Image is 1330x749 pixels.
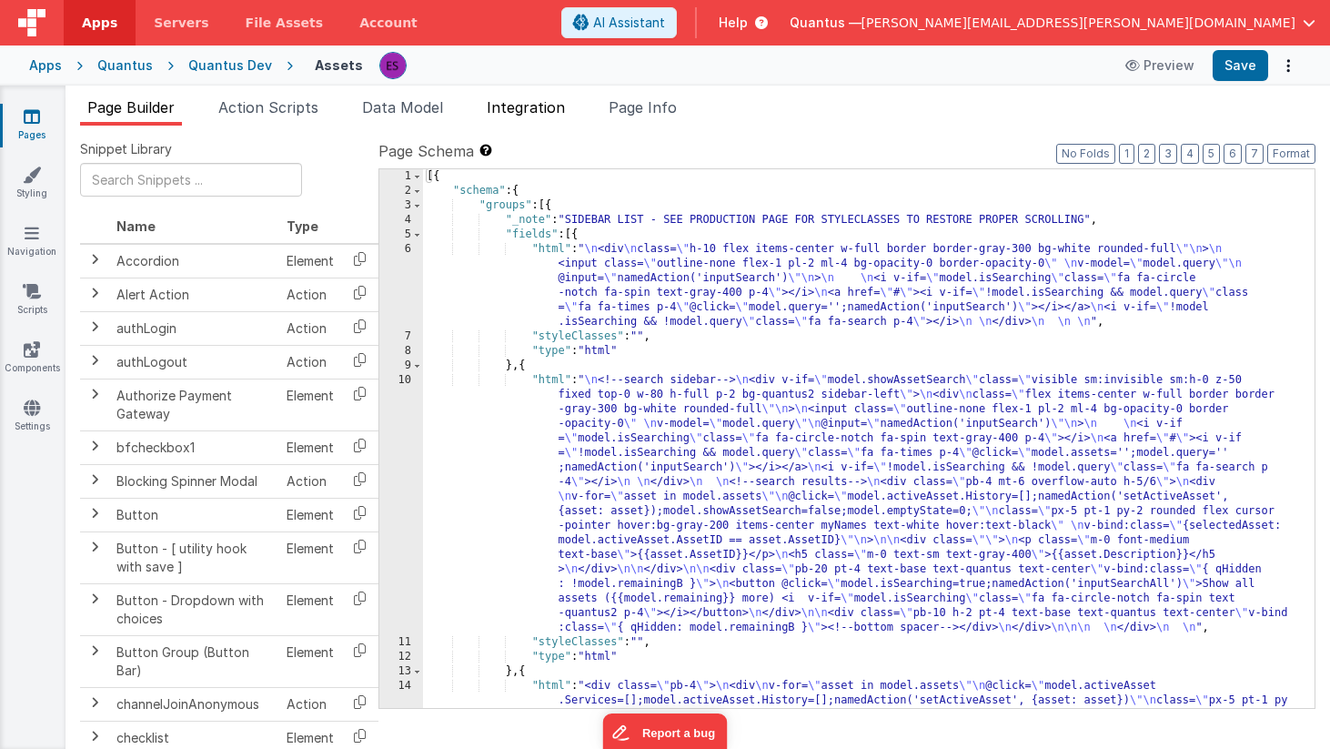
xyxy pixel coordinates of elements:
[487,98,565,116] span: Integration
[609,98,677,116] span: Page Info
[246,14,324,32] span: File Assets
[109,498,279,531] td: Button
[279,583,341,635] td: Element
[109,311,279,345] td: authLogin
[315,58,363,72] h4: Assets
[362,98,443,116] span: Data Model
[109,345,279,379] td: authLogout
[1213,50,1268,81] button: Save
[154,14,208,32] span: Servers
[1224,144,1242,164] button: 6
[1056,144,1115,164] button: No Folds
[279,379,341,430] td: Element
[279,430,341,464] td: Element
[87,98,175,116] span: Page Builder
[80,163,302,197] input: Search Snippets ...
[379,213,423,228] div: 4
[1159,144,1177,164] button: 3
[861,14,1295,32] span: [PERSON_NAME][EMAIL_ADDRESS][PERSON_NAME][DOMAIN_NAME]
[379,359,423,373] div: 9
[379,635,423,650] div: 11
[82,14,117,32] span: Apps
[109,379,279,430] td: Authorize Payment Gateway
[379,373,423,635] div: 10
[379,650,423,664] div: 12
[279,464,341,498] td: Action
[80,140,172,158] span: Snippet Library
[790,14,861,32] span: Quantus —
[279,498,341,531] td: Element
[719,14,748,32] span: Help
[379,242,423,329] div: 6
[97,56,153,75] div: Quantus
[1114,51,1205,80] button: Preview
[188,56,272,75] div: Quantus Dev
[109,583,279,635] td: Button - Dropdown with choices
[1245,144,1264,164] button: 7
[380,53,406,78] img: 2445f8d87038429357ee99e9bdfcd63a
[109,430,279,464] td: bfcheckbox1
[279,635,341,687] td: Element
[561,7,677,38] button: AI Assistant
[378,140,474,162] span: Page Schema
[379,198,423,213] div: 3
[116,218,156,234] span: Name
[1138,144,1155,164] button: 2
[790,14,1315,32] button: Quantus — [PERSON_NAME][EMAIL_ADDRESS][PERSON_NAME][DOMAIN_NAME]
[279,244,341,278] td: Element
[109,244,279,278] td: Accordion
[109,635,279,687] td: Button Group (Button Bar)
[379,169,423,184] div: 1
[109,464,279,498] td: Blocking Spinner Modal
[379,344,423,359] div: 8
[29,56,62,75] div: Apps
[1267,144,1315,164] button: Format
[593,14,665,32] span: AI Assistant
[109,531,279,583] td: Button - [ utility hook with save ]
[1275,53,1301,78] button: Options
[279,345,341,379] td: Action
[379,664,423,679] div: 13
[1119,144,1134,164] button: 1
[379,228,423,242] div: 5
[279,278,341,311] td: Action
[1203,144,1220,164] button: 5
[109,278,279,311] td: Alert Action
[379,184,423,198] div: 2
[1181,144,1199,164] button: 4
[287,218,318,234] span: Type
[379,329,423,344] div: 7
[109,687,279,721] td: channelJoinAnonymous
[279,311,341,345] td: Action
[218,98,318,116] span: Action Scripts
[279,687,341,721] td: Action
[279,531,341,583] td: Element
